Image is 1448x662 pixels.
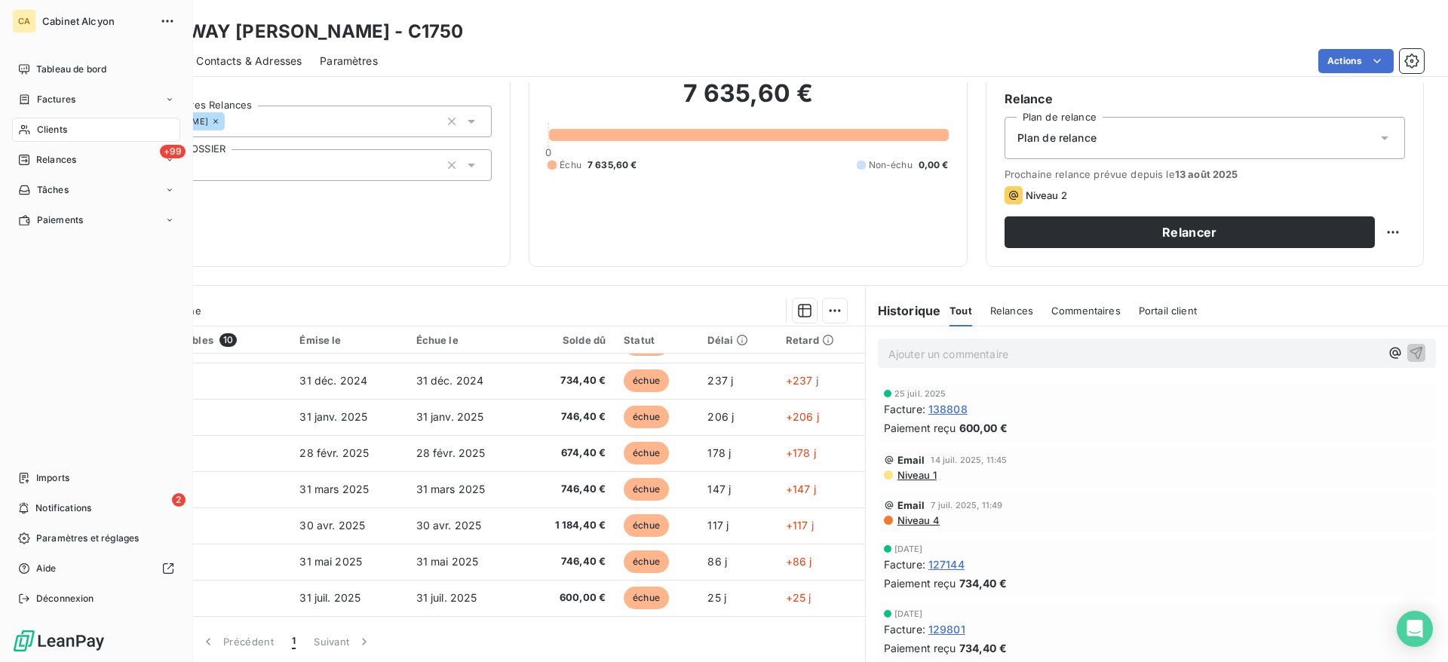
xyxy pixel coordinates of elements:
span: +147 j [786,483,816,495]
span: 13 août 2025 [1175,168,1238,180]
span: Propriétés Client [121,72,492,93]
h3: TRAMWAY [PERSON_NAME] - C1750 [133,18,463,45]
span: 206 j [707,410,734,423]
span: Notifications [35,501,91,515]
a: Clients [12,118,180,142]
span: 1 [292,634,296,649]
span: 746,40 € [532,409,606,424]
span: 31 janv. 2025 [416,410,484,423]
span: 1 184,40 € [532,518,606,533]
button: Relancer [1005,216,1375,248]
span: 600,00 € [959,420,1008,436]
span: [DATE] [894,609,923,618]
span: 31 mai 2025 [299,555,362,568]
span: 31 mars 2025 [299,483,369,495]
span: Email [897,499,925,511]
span: 0 [545,146,551,158]
span: Niveau 2 [1026,189,1067,201]
span: Aide [36,562,57,575]
span: 31 mai 2025 [416,555,479,568]
span: Contacts & Adresses [196,54,302,69]
span: 746,40 € [532,482,606,497]
span: 600,00 € [532,590,606,605]
div: Solde dû [532,334,606,346]
span: Déconnexion [36,592,94,605]
span: Niveau 1 [896,469,937,481]
h6: Relance [1005,90,1405,108]
span: 86 j [707,555,727,568]
span: 117 j [707,519,729,532]
a: Tâches [12,178,180,202]
span: Email [897,454,925,466]
span: +178 j [786,446,816,459]
span: Imports [36,471,69,485]
a: Aide [12,556,180,581]
span: Paiement reçu [884,575,956,591]
span: +25 j [786,591,811,604]
span: 31 janv. 2025 [299,410,367,423]
span: Facture : [884,621,925,637]
span: 14 juil. 2025, 11:45 [931,455,1007,464]
span: 28 févr. 2025 [299,446,369,459]
input: Ajouter une valeur [225,115,237,128]
span: 734,40 € [959,640,1007,656]
span: Niveau 4 [896,514,940,526]
span: 734,40 € [959,575,1007,591]
span: Paramètres et réglages [36,532,139,545]
a: Imports [12,466,180,490]
span: 31 déc. 2024 [299,374,367,387]
span: Paiement reçu [884,640,956,656]
span: Échu [560,158,581,172]
span: +206 j [786,410,819,423]
span: Paiement reçu [884,420,956,436]
span: 25 juil. 2025 [894,389,946,398]
span: Tableau de bord [36,63,106,76]
span: 28 févr. 2025 [416,446,486,459]
span: 0,00 € [919,158,949,172]
span: Factures [37,93,75,106]
div: Échue le [416,334,514,346]
span: Tout [949,305,972,317]
span: 129801 [928,621,965,637]
img: Logo LeanPay [12,629,106,653]
div: Statut [624,334,689,346]
a: +99Relances [12,148,180,172]
div: CA [12,9,36,33]
span: 178 j [707,446,731,459]
span: Facture : [884,556,925,572]
div: Émise le [299,334,397,346]
span: 147 j [707,483,731,495]
span: Tâches [37,183,69,197]
div: Délai [707,334,767,346]
span: 30 avr. 2025 [416,519,482,532]
span: Paramètres [320,54,378,69]
a: Tableau de bord [12,57,180,81]
span: 746,40 € [532,554,606,569]
button: Précédent [192,626,283,657]
span: Relances [990,305,1033,317]
span: Non-échu [869,158,913,172]
span: échue [624,478,669,501]
span: échue [624,406,669,428]
span: +237 j [786,374,818,387]
span: Paiements [37,213,83,227]
span: 138808 [928,401,968,417]
span: 734,40 € [532,373,606,388]
span: Plan de relance [1017,130,1097,146]
span: échue [624,442,669,464]
span: échue [624,550,669,573]
span: [DATE] [894,544,923,553]
h6: Historique [866,302,941,320]
span: +86 j [786,555,812,568]
div: Pièces comptables [119,333,281,347]
a: Paiements [12,208,180,232]
a: Paramètres et réglages [12,526,180,550]
span: +99 [160,145,186,158]
span: 31 juil. 2025 [299,591,360,604]
div: Open Intercom Messenger [1397,611,1433,647]
a: Factures [12,87,180,112]
span: 31 juil. 2025 [416,591,477,604]
span: 237 j [707,374,733,387]
h2: 7 635,60 € [548,78,948,124]
span: échue [624,514,669,537]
